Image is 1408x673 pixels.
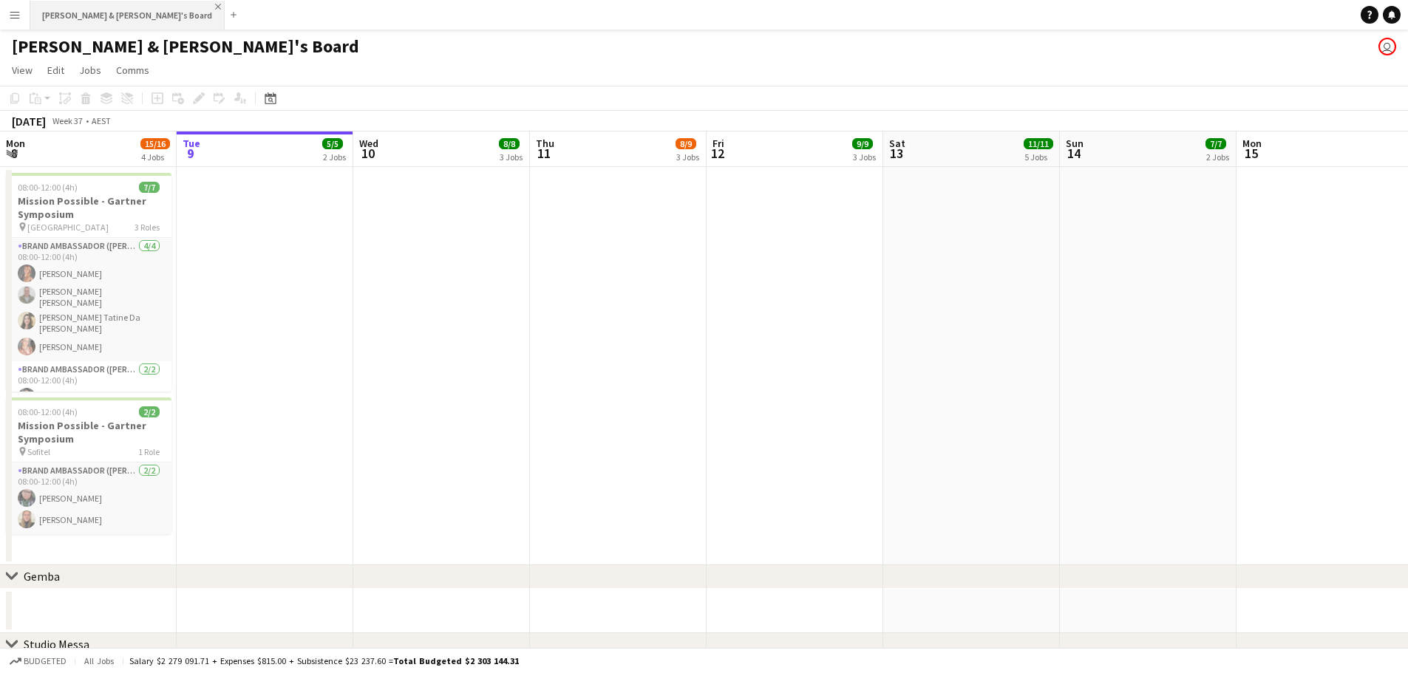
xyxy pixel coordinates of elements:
[139,182,160,193] span: 7/7
[4,145,25,162] span: 8
[889,137,905,150] span: Sat
[12,64,33,77] span: View
[47,64,64,77] span: Edit
[24,637,89,652] div: Studio Messa
[393,655,519,666] span: Total Budgeted $2 303 144.31
[183,137,200,150] span: Tue
[6,61,38,80] a: View
[712,137,724,150] span: Fri
[534,145,554,162] span: 11
[79,64,101,77] span: Jobs
[852,138,873,149] span: 9/9
[853,151,876,162] div: 3 Jobs
[27,446,50,457] span: Sofitel
[180,145,200,162] span: 9
[359,137,378,150] span: Wed
[1024,138,1053,149] span: 11/11
[18,406,78,417] span: 08:00-12:00 (4h)
[140,138,170,149] span: 15/16
[710,145,724,162] span: 12
[73,61,107,80] a: Jobs
[7,653,69,669] button: Budgeted
[6,361,171,433] app-card-role: Brand Ambassador ([PERSON_NAME])2/208:00-12:00 (4h)[PERSON_NAME]
[1064,145,1084,162] span: 14
[323,151,346,162] div: 2 Jobs
[6,194,171,221] h3: Mission Possible - Gartner Symposium
[1205,138,1226,149] span: 7/7
[141,151,169,162] div: 4 Jobs
[41,61,70,80] a: Edit
[24,569,60,584] div: Gemba
[30,1,225,30] button: [PERSON_NAME] & [PERSON_NAME]'s Board
[676,138,696,149] span: 8/9
[499,138,520,149] span: 8/8
[6,397,171,534] app-job-card: 08:00-12:00 (4h)2/2Mission Possible - Gartner Symposium Sofitel1 RoleBrand Ambassador ([PERSON_NA...
[1024,151,1052,162] div: 5 Jobs
[676,151,699,162] div: 3 Jobs
[1066,137,1084,150] span: Sun
[49,115,86,126] span: Week 37
[135,222,160,233] span: 3 Roles
[1378,38,1396,55] app-user-avatar: Jy Samon
[6,462,171,534] app-card-role: Brand Ambassador ([PERSON_NAME])2/208:00-12:00 (4h)[PERSON_NAME][PERSON_NAME]
[81,655,117,666] span: All jobs
[24,656,67,666] span: Budgeted
[6,238,171,361] app-card-role: Brand Ambassador ([PERSON_NAME])4/408:00-12:00 (4h)[PERSON_NAME][PERSON_NAME] [PERSON_NAME][PERSO...
[6,419,171,445] h3: Mission Possible - Gartner Symposium
[6,173,171,392] app-job-card: 08:00-12:00 (4h)7/7Mission Possible - Gartner Symposium [GEOGRAPHIC_DATA]3 RolesBrand Ambassador ...
[357,145,378,162] span: 10
[92,115,111,126] div: AEST
[887,145,905,162] span: 13
[12,114,46,129] div: [DATE]
[1240,145,1262,162] span: 15
[116,64,149,77] span: Comms
[12,35,359,58] h1: [PERSON_NAME] & [PERSON_NAME]'s Board
[500,151,523,162] div: 3 Jobs
[536,137,554,150] span: Thu
[27,222,109,233] span: [GEOGRAPHIC_DATA]
[1242,137,1262,150] span: Mon
[139,406,160,417] span: 2/2
[1206,151,1229,162] div: 2 Jobs
[6,137,25,150] span: Mon
[322,138,343,149] span: 5/5
[129,655,519,666] div: Salary $2 279 091.71 + Expenses $815.00 + Subsistence $23 237.60 =
[138,446,160,457] span: 1 Role
[18,182,78,193] span: 08:00-12:00 (4h)
[110,61,155,80] a: Comms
